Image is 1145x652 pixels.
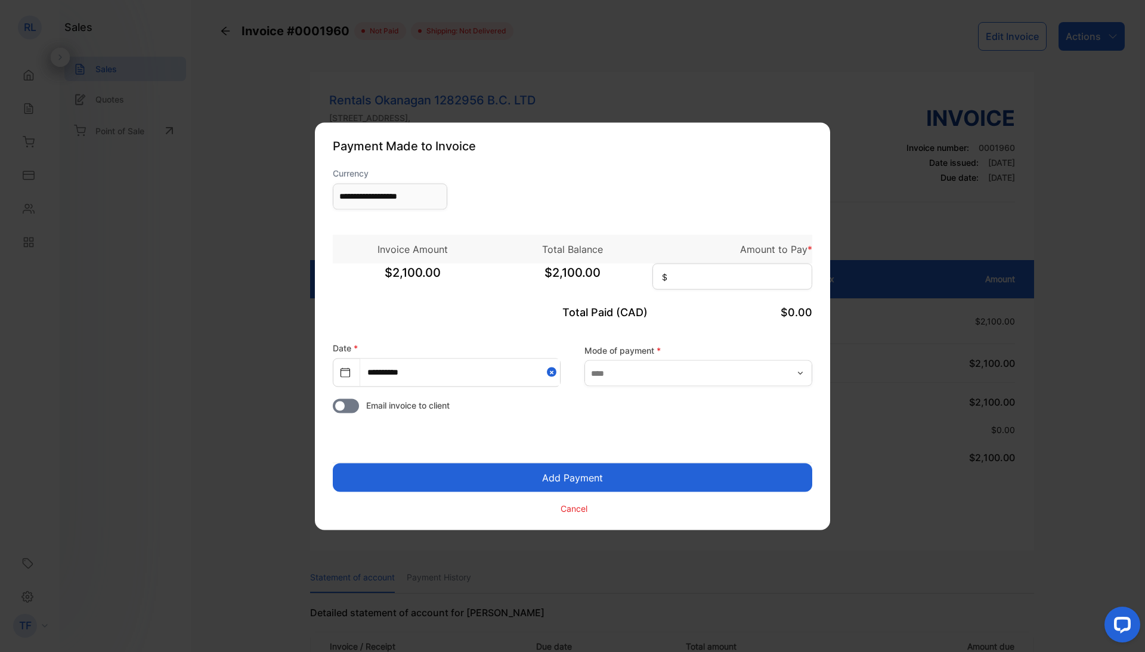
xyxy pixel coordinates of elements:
label: Date [333,342,358,353]
span: $ [662,270,667,283]
p: Invoice Amount [333,242,493,256]
label: Mode of payment [584,344,812,357]
span: $0.00 [781,305,812,318]
span: $2,100.00 [493,263,652,293]
span: $2,100.00 [333,263,493,293]
label: Currency [333,166,447,179]
p: Total Balance [493,242,652,256]
button: Add Payment [333,463,812,492]
p: Cancel [561,502,587,515]
p: Payment Made to Invoice [333,137,812,154]
button: Close [547,359,560,385]
span: Email invoice to client [366,398,450,411]
p: Total Paid (CAD) [493,304,652,320]
p: Amount to Pay [652,242,812,256]
iframe: LiveChat chat widget [1095,602,1145,652]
